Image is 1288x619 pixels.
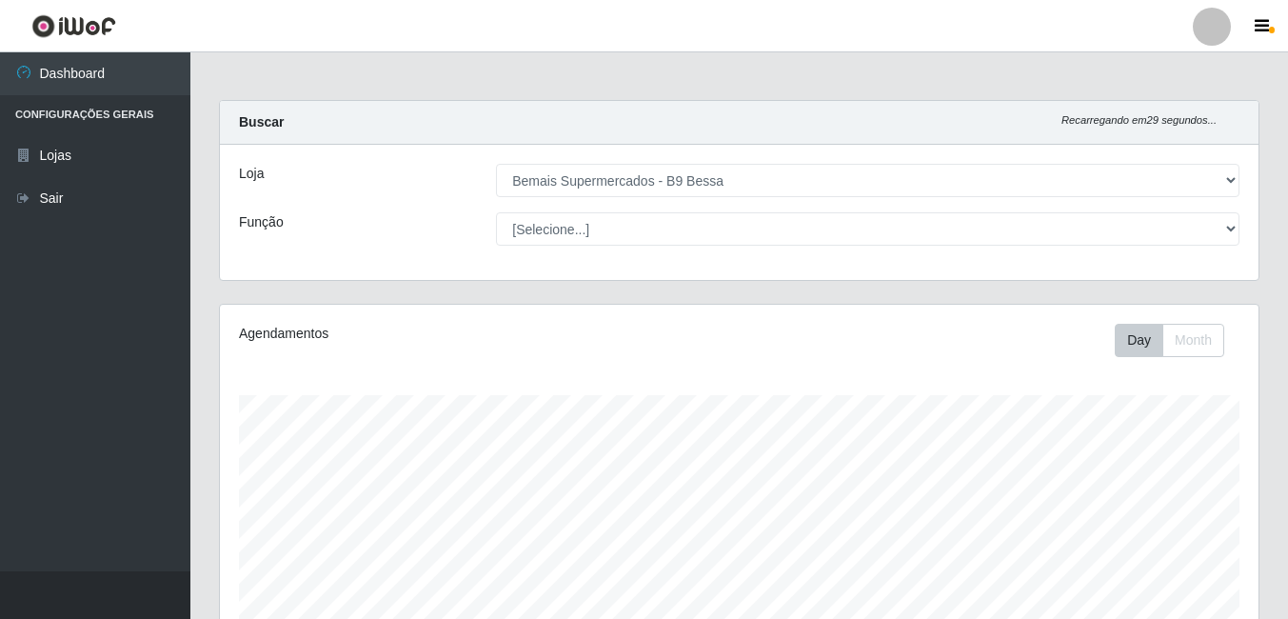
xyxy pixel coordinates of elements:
[239,324,639,344] div: Agendamentos
[1115,324,1163,357] button: Day
[31,14,116,38] img: CoreUI Logo
[239,212,284,232] label: Função
[239,164,264,184] label: Loja
[1115,324,1224,357] div: First group
[1115,324,1239,357] div: Toolbar with button groups
[239,114,284,130] strong: Buscar
[1162,324,1224,357] button: Month
[1061,114,1217,126] i: Recarregando em 29 segundos...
